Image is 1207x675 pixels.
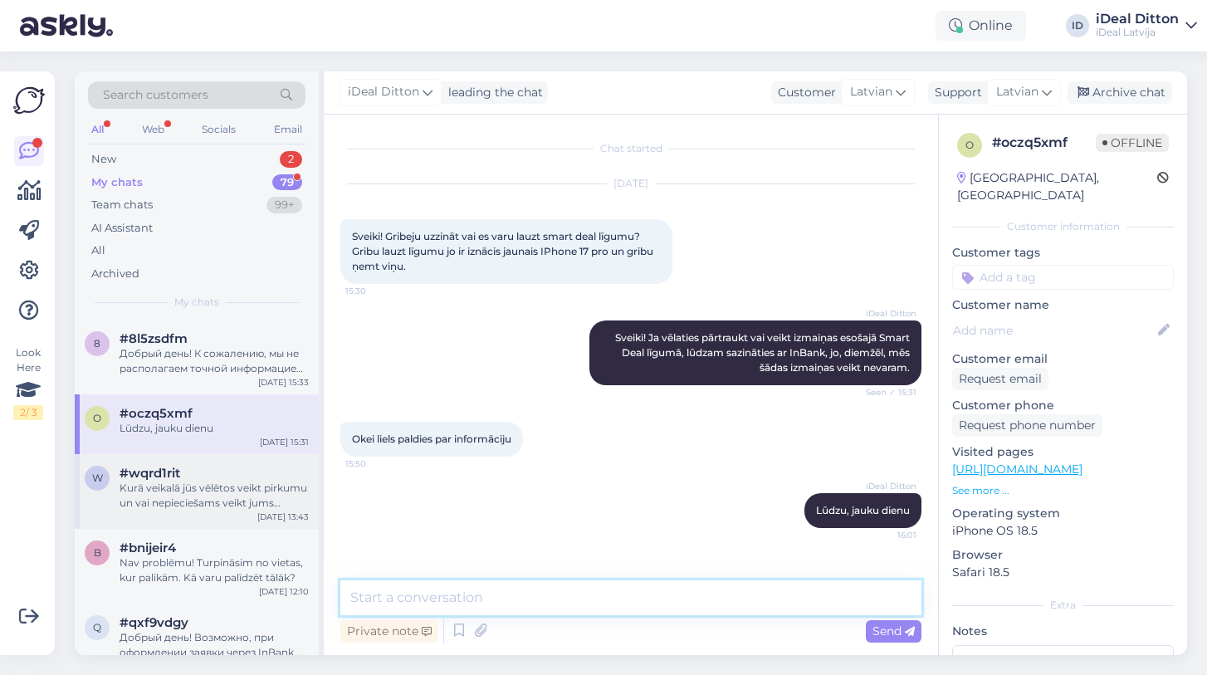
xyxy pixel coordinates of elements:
[1068,81,1172,104] div: Archive chat
[120,466,180,481] span: #wqrd1rit
[271,119,305,140] div: Email
[260,436,309,448] div: [DATE] 15:31
[13,345,43,420] div: Look Here
[348,83,419,101] span: iDeal Ditton
[13,85,45,116] img: Askly Logo
[91,197,153,213] div: Team chats
[352,433,511,445] span: Okei liels paldies par informāciju
[340,176,921,191] div: [DATE]
[952,623,1174,640] p: Notes
[952,483,1174,498] p: See more ...
[120,346,309,376] div: Добрый день! К сожалению, мы не располагаем точной информацией о следующих поставках iPhone 17. В...
[952,296,1174,314] p: Customer name
[850,83,892,101] span: Latvian
[345,457,408,470] span: 15:50
[94,546,101,559] span: b
[340,141,921,156] div: Chat started
[952,522,1174,540] p: iPhone OS 18.5
[952,598,1174,613] div: Extra
[91,266,139,282] div: Archived
[952,505,1174,522] p: Operating system
[345,285,408,297] span: 15:30
[139,119,168,140] div: Web
[952,546,1174,564] p: Browser
[174,295,219,310] span: My chats
[120,331,188,346] span: #8l5zsdfm
[92,472,103,484] span: w
[442,84,543,101] div: leading the chat
[352,230,656,272] span: Sveiki! Gribeju uzzināt vai es varu lauzt smart deal līgumu? Gribu lauzt līgumu jo ir iznācis jau...
[120,540,176,555] span: #bnijeir4
[872,624,915,638] span: Send
[952,564,1174,581] p: Safari 18.5
[1096,12,1179,26] div: iDeal Ditton
[928,84,982,101] div: Support
[103,86,208,104] span: Search customers
[259,585,309,598] div: [DATE] 12:10
[94,337,100,350] span: 8
[1096,12,1197,39] a: iDeal DittoniDeal Latvija
[93,412,101,424] span: o
[13,405,43,420] div: 2 / 3
[120,630,309,660] div: Добрый день! Возможно, при оформлении заявки через InBank возникла техническая ошибка. Рекомендуе...
[257,511,309,523] div: [DATE] 13:43
[91,220,153,237] div: AI Assistant
[120,615,188,630] span: #qxf9vdgy
[1096,26,1179,39] div: iDeal Latvija
[816,504,910,516] span: Lūdzu, jauku dienu
[88,119,107,140] div: All
[272,174,302,191] div: 79
[952,244,1174,262] p: Customer tags
[854,307,916,320] span: iDeal Ditton
[120,406,193,421] span: #oczq5xmf
[952,265,1174,290] input: Add a tag
[615,331,912,374] span: Sveiki! Ja vēlaties pārtraukt vai veikt izmaiņas esošajā Smart Deal līgumā, lūdzam sazināties ar ...
[854,386,916,399] span: Seen ✓ 15:31
[1096,134,1169,152] span: Offline
[996,83,1038,101] span: Latvian
[91,174,143,191] div: My chats
[120,555,309,585] div: Nav problēmu! Turpināsim no vietas, kur palikām. Kā varu palīdzēt tālāk?
[1066,14,1089,37] div: ID
[266,197,302,213] div: 99+
[952,350,1174,368] p: Customer email
[280,151,302,168] div: 2
[91,151,116,168] div: New
[854,529,916,541] span: 16:01
[198,119,239,140] div: Socials
[965,139,974,151] span: o
[952,414,1102,437] div: Request phone number
[936,11,1026,41] div: Online
[952,397,1174,414] p: Customer phone
[93,621,101,633] span: q
[120,421,309,436] div: Lūdzu, jauku dienu
[957,169,1157,204] div: [GEOGRAPHIC_DATA], [GEOGRAPHIC_DATA]
[952,368,1048,390] div: Request email
[91,242,105,259] div: All
[952,443,1174,461] p: Visited pages
[952,219,1174,234] div: Customer information
[953,321,1155,340] input: Add name
[258,376,309,389] div: [DATE] 15:33
[120,481,309,511] div: Kurā veikalā jūs vēlētos veikt pirkumu un vai nepieciešams veikt jums rezervāciju? Par telefonu p...
[992,133,1096,153] div: # oczq5xmf
[771,84,836,101] div: Customer
[952,462,1082,477] a: [URL][DOMAIN_NAME]
[854,480,916,492] span: iDeal Ditton
[340,620,438,643] div: Private note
